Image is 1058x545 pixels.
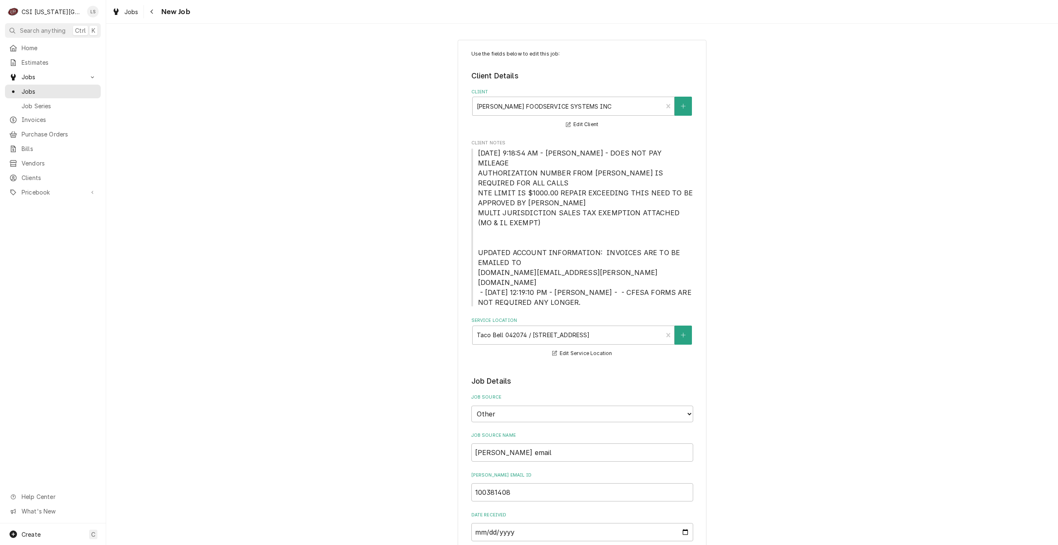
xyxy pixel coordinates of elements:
a: Job Series [5,99,101,113]
a: Invoices [5,113,101,127]
span: Purchase Orders [22,130,97,139]
div: Job Source [471,394,693,422]
button: Navigate back [146,5,159,18]
a: Home [5,41,101,55]
div: Date Received [471,512,693,541]
a: Estimates [5,56,101,69]
span: K [92,26,95,35]
span: Job Series [22,102,97,110]
input: yyyy-mm-dd [471,523,693,541]
span: Clients [22,173,97,182]
span: Create [22,531,41,538]
a: Bills [5,142,101,156]
span: Pricebook [22,188,84,197]
label: Date Received [471,512,693,518]
svg: Create New Client [681,103,686,109]
label: Job Source [471,394,693,401]
a: Go to Help Center [5,490,101,504]
label: Client [471,89,693,95]
span: Invoices [22,115,97,124]
a: Go to Jobs [5,70,101,84]
div: Lindy Springer's Avatar [87,6,99,17]
span: Estimates [22,58,97,67]
svg: Create New Location [681,332,686,338]
span: [DATE] 9:18:54 AM - [PERSON_NAME] - DOES NOT PAY MILEAGE AUTHORIZATION NUMBER FROM [PERSON_NAME] ... [478,149,695,307]
span: Vendors [22,159,97,168]
span: Client Notes [471,140,693,146]
a: Vendors [5,156,101,170]
span: Bills [22,144,97,153]
button: Edit Client [565,119,599,130]
a: Jobs [5,85,101,98]
div: C [7,6,19,17]
label: Job Source Name [471,432,693,439]
span: Jobs [22,87,97,96]
button: Create New Location [675,326,692,345]
span: C [91,530,95,539]
div: Franke email ID [471,472,693,501]
legend: Job Details [471,376,693,387]
div: Client Notes [471,140,693,307]
span: Ctrl [75,26,86,35]
span: Client Notes [471,148,693,307]
legend: Client Details [471,71,693,81]
span: Search anything [20,26,66,35]
button: Edit Service Location [551,348,614,359]
label: Service Location [471,317,693,324]
p: Use the fields below to edit this job: [471,50,693,58]
div: Job Source Name [471,432,693,462]
div: CSI [US_STATE][GEOGRAPHIC_DATA] [22,7,83,16]
a: Go to Pricebook [5,185,101,199]
label: [PERSON_NAME] email ID [471,472,693,479]
div: LS [87,6,99,17]
div: Service Location [471,317,693,358]
span: Jobs [124,7,138,16]
button: Search anythingCtrlK [5,23,101,38]
div: Client [471,89,693,130]
span: Jobs [22,73,84,81]
a: Clients [5,171,101,185]
a: Purchase Orders [5,127,101,141]
div: CSI Kansas City's Avatar [7,6,19,17]
span: Home [22,44,97,52]
span: Help Center [22,492,96,501]
span: What's New [22,507,96,516]
span: New Job [159,6,190,17]
a: Go to What's New [5,504,101,518]
a: Jobs [109,5,142,19]
button: Create New Client [675,97,692,116]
